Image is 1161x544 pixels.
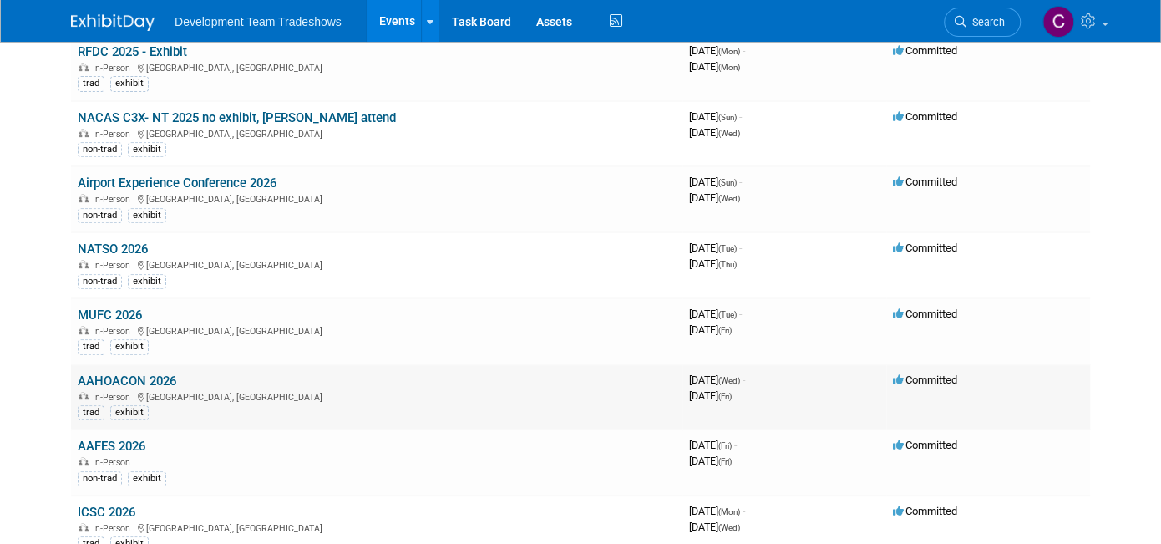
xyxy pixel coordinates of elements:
div: [GEOGRAPHIC_DATA], [GEOGRAPHIC_DATA] [78,389,676,403]
span: (Fri) [718,457,732,466]
span: [DATE] [689,374,745,386]
div: [GEOGRAPHIC_DATA], [GEOGRAPHIC_DATA] [78,521,676,534]
span: (Wed) [718,523,740,532]
img: ExhibitDay [71,14,155,31]
span: Committed [893,175,957,188]
div: [GEOGRAPHIC_DATA], [GEOGRAPHIC_DATA] [78,257,676,271]
span: [DATE] [689,60,740,73]
span: [DATE] [689,257,737,270]
div: exhibit [110,76,149,91]
span: - [734,439,737,451]
img: In-Person Event [79,194,89,202]
div: trad [78,405,104,420]
span: [DATE] [689,44,745,57]
div: exhibit [128,142,166,157]
span: [DATE] [689,191,740,204]
span: In-Person [93,194,135,205]
div: non-trad [78,471,122,486]
span: (Fri) [718,326,732,335]
span: Committed [893,110,957,123]
span: - [739,175,742,188]
img: In-Person Event [79,523,89,531]
span: (Tue) [718,244,737,253]
img: In-Person Event [79,457,89,465]
a: NATSO 2026 [78,241,148,257]
span: Committed [893,505,957,517]
span: Committed [893,308,957,320]
a: MUFC 2026 [78,308,142,323]
span: [DATE] [689,505,745,517]
span: (Mon) [718,47,740,56]
span: (Wed) [718,129,740,138]
span: [DATE] [689,323,732,336]
img: In-Person Event [79,63,89,71]
div: exhibit [128,208,166,223]
span: Committed [893,241,957,254]
span: [DATE] [689,126,740,139]
span: [DATE] [689,175,742,188]
div: exhibit [110,405,149,420]
span: In-Person [93,523,135,534]
span: - [739,308,742,320]
span: - [743,374,745,386]
span: Development Team Tradeshows [175,15,342,28]
span: In-Person [93,457,135,468]
div: [GEOGRAPHIC_DATA], [GEOGRAPHIC_DATA] [78,60,676,74]
span: (Wed) [718,194,740,203]
span: In-Person [93,392,135,403]
span: (Mon) [718,63,740,72]
div: non-trad [78,208,122,223]
img: In-Person Event [79,326,89,334]
img: In-Person Event [79,129,89,137]
div: non-trad [78,142,122,157]
span: Search [966,16,1005,28]
a: Search [944,8,1021,37]
span: - [739,110,742,123]
span: In-Person [93,326,135,337]
span: [DATE] [689,241,742,254]
a: NACAS C3X- NT 2025 no exhibit, [PERSON_NAME] attend [78,110,396,125]
div: trad [78,339,104,354]
div: non-trad [78,274,122,289]
span: Committed [893,374,957,386]
div: [GEOGRAPHIC_DATA], [GEOGRAPHIC_DATA] [78,323,676,337]
span: In-Person [93,129,135,140]
span: [DATE] [689,439,737,451]
div: [GEOGRAPHIC_DATA], [GEOGRAPHIC_DATA] [78,126,676,140]
div: exhibit [110,339,149,354]
a: Airport Experience Conference 2026 [78,175,276,191]
span: Committed [893,44,957,57]
span: [DATE] [689,521,740,533]
span: - [739,241,742,254]
span: - [743,44,745,57]
div: trad [78,76,104,91]
span: [DATE] [689,308,742,320]
span: (Mon) [718,507,740,516]
div: exhibit [128,471,166,486]
span: (Fri) [718,392,732,401]
img: In-Person Event [79,260,89,268]
span: [DATE] [689,110,742,123]
span: (Thu) [718,260,737,269]
span: (Sun) [718,113,737,122]
span: In-Person [93,260,135,271]
span: - [743,505,745,517]
a: AAFES 2026 [78,439,145,454]
span: (Sun) [718,178,737,187]
span: (Fri) [718,441,732,450]
span: [DATE] [689,389,732,402]
div: [GEOGRAPHIC_DATA], [GEOGRAPHIC_DATA] [78,191,676,205]
a: AAHOACON 2026 [78,374,176,389]
img: Courtney Perkins [1042,6,1074,38]
span: In-Person [93,63,135,74]
a: RFDC 2025 - Exhibit [78,44,187,59]
span: [DATE] [689,455,732,467]
a: ICSC 2026 [78,505,135,520]
div: exhibit [128,274,166,289]
span: (Wed) [718,376,740,385]
span: Committed [893,439,957,451]
span: (Tue) [718,310,737,319]
img: In-Person Event [79,392,89,400]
